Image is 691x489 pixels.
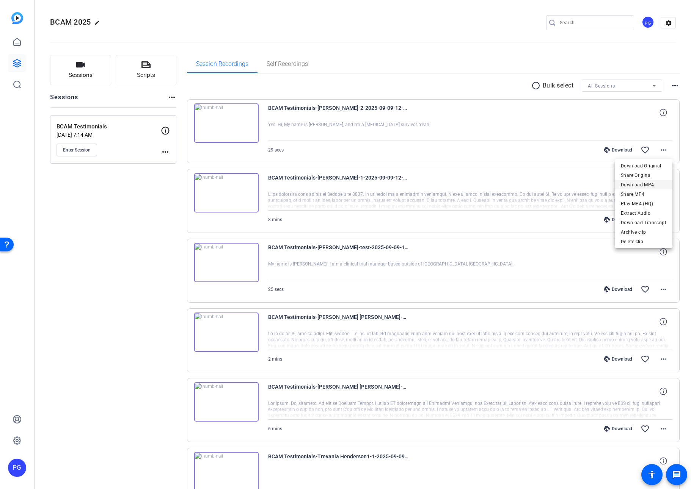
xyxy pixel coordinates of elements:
[621,171,666,180] span: Share Original
[621,228,666,237] span: Archive clip
[621,237,666,246] span: Delete clip
[621,218,666,227] span: Download Transcript
[621,190,666,199] span: Share MP4
[621,161,666,170] span: Download Original
[621,209,666,218] span: Extract Audio
[621,199,666,208] span: Play MP4 (HQ)
[621,180,666,189] span: Download MP4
